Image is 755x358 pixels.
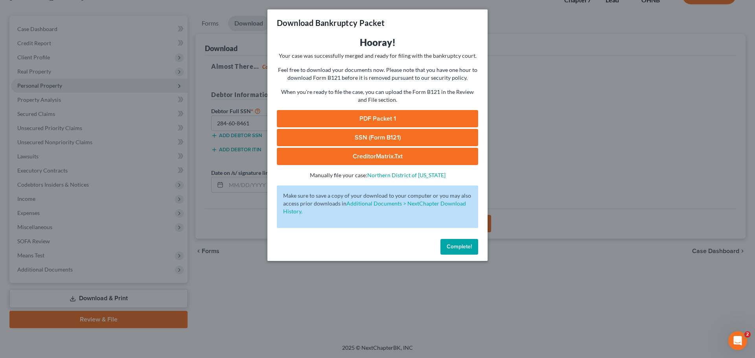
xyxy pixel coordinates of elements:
[277,148,478,165] a: CreditorMatrix.txt
[367,172,446,178] a: Northern District of [US_STATE]
[277,171,478,179] p: Manually file your case:
[277,36,478,49] h3: Hooray!
[277,66,478,82] p: Feel free to download your documents now. Please note that you have one hour to download Form B12...
[277,17,385,28] h3: Download Bankruptcy Packet
[283,192,472,215] p: Make sure to save a copy of your download to your computer or you may also access prior downloads in
[728,331,747,350] iframe: Intercom live chat
[277,88,478,104] p: When you're ready to file the case, you can upload the Form B121 in the Review and File section.
[440,239,478,255] button: Complete!
[447,243,472,250] span: Complete!
[277,52,478,60] p: Your case was successfully merged and ready for filing with the bankruptcy court.
[283,200,466,215] a: Additional Documents > NextChapter Download History.
[277,129,478,146] a: SSN (Form B121)
[744,331,751,338] span: 2
[277,110,478,127] a: PDF Packet 1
